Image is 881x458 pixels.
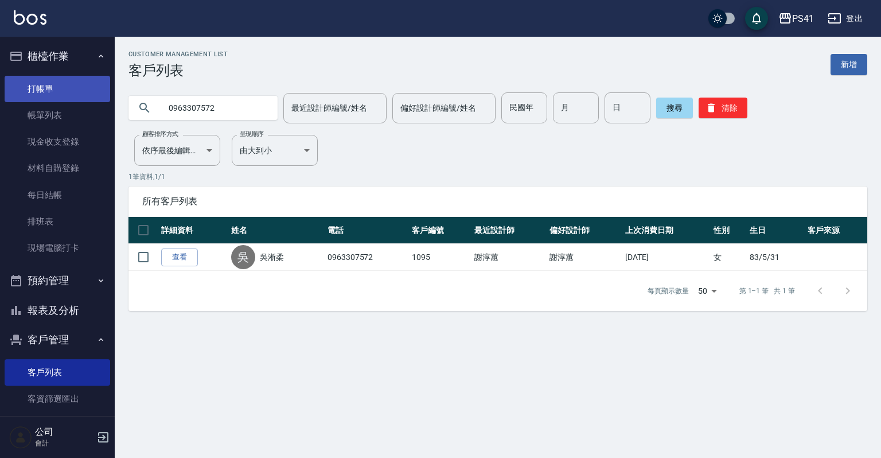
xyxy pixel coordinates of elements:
[232,135,318,166] div: 由大到小
[5,235,110,261] a: 現場電腦打卡
[792,11,814,26] div: PS41
[774,7,818,30] button: PS41
[693,275,721,306] div: 50
[228,217,325,244] th: 姓名
[128,172,867,182] p: 1 筆資料, 1 / 1
[547,244,622,271] td: 謝淳蕙
[5,129,110,155] a: 現金收支登錄
[35,426,93,438] h5: 公司
[158,217,228,244] th: 詳細資料
[5,325,110,355] button: 客戶管理
[128,63,228,79] h3: 客戶列表
[648,286,689,296] p: 每頁顯示數量
[831,54,867,75] a: 新增
[823,8,867,29] button: 登出
[128,51,228,58] h2: Customer Management List
[5,359,110,386] a: 客戶列表
[711,244,746,271] td: 女
[5,296,110,325] button: 報表及分析
[134,135,220,166] div: 依序最後編輯時間
[161,249,198,266] a: 查看
[5,208,110,235] a: 排班表
[5,412,110,438] a: 卡券管理
[547,217,622,244] th: 偏好設計師
[325,217,410,244] th: 電話
[409,217,471,244] th: 客戶編號
[9,426,32,449] img: Person
[5,155,110,181] a: 材料自購登錄
[161,92,268,123] input: 搜尋關鍵字
[231,245,255,269] div: 吳
[240,130,264,138] label: 呈現順序
[471,217,547,244] th: 最近設計師
[5,266,110,296] button: 預約管理
[5,182,110,208] a: 每日結帳
[622,244,711,271] td: [DATE]
[35,438,93,448] p: 會計
[409,244,471,271] td: 1095
[142,196,853,207] span: 所有客戶列表
[471,244,547,271] td: 謝淳蕙
[5,41,110,71] button: 櫃檯作業
[699,98,747,118] button: 清除
[260,251,284,263] a: 吳淅柔
[5,76,110,102] a: 打帳單
[5,102,110,129] a: 帳單列表
[739,286,795,296] p: 第 1–1 筆 共 1 筆
[622,217,711,244] th: 上次消費日期
[14,10,46,25] img: Logo
[747,217,805,244] th: 生日
[805,217,867,244] th: 客戶來源
[142,130,178,138] label: 顧客排序方式
[711,217,746,244] th: 性別
[745,7,768,30] button: save
[747,244,805,271] td: 83/5/31
[5,386,110,412] a: 客資篩選匯出
[325,244,410,271] td: 0963307572
[656,98,693,118] button: 搜尋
